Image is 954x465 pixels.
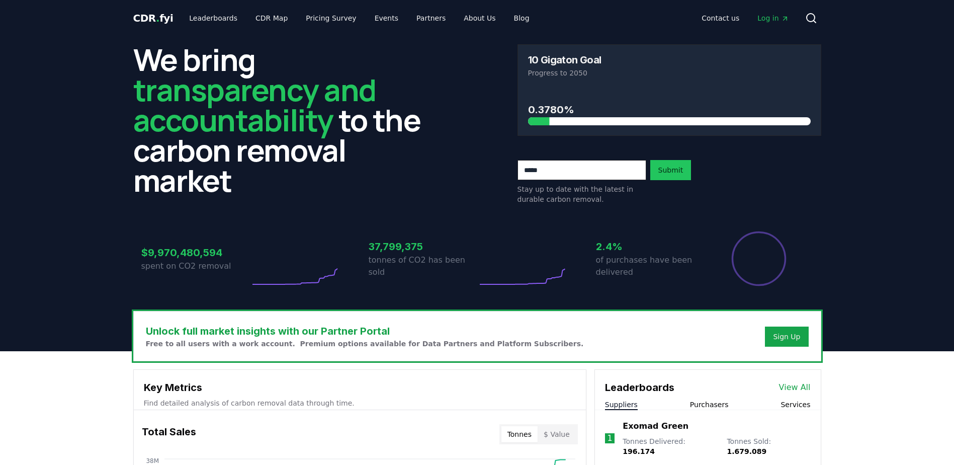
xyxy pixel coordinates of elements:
tspan: 38M [146,457,159,464]
p: Free to all users with a work account. Premium options available for Data Partners and Platform S... [146,339,584,349]
span: Log in [757,13,789,23]
p: Tonnes Delivered : [623,436,717,456]
button: Submit [650,160,691,180]
h2: We bring to the carbon removal market [133,44,437,195]
span: transparency and accountability [133,69,376,140]
h3: Key Metrics [144,380,576,395]
p: Tonnes Sold : [727,436,810,456]
h3: 37,799,375 [369,239,477,254]
p: Find detailed analysis of carbon removal data through time. [144,398,576,408]
h3: 2.4% [596,239,705,254]
nav: Main [181,9,537,27]
button: Sign Up [765,327,808,347]
span: . [156,12,159,24]
span: CDR fyi [133,12,174,24]
p: Progress to 2050 [528,68,811,78]
h3: 10 Gigaton Goal [528,55,601,65]
a: Partners [408,9,454,27]
h3: Leaderboards [605,380,674,395]
a: Log in [749,9,797,27]
a: CDR Map [247,9,296,27]
button: Suppliers [605,400,638,410]
h3: $9,970,480,594 [141,245,250,260]
h3: Unlock full market insights with our Partner Portal [146,324,584,339]
a: About Us [456,9,503,27]
button: $ Value [538,426,576,442]
span: 1.679.089 [727,447,766,455]
a: Pricing Survey [298,9,364,27]
p: spent on CO2 removal [141,260,250,272]
a: Blog [506,9,538,27]
a: Sign Up [773,332,800,342]
nav: Main [693,9,797,27]
p: Stay up to date with the latest in durable carbon removal. [517,184,646,204]
div: Percentage of sales delivered [731,230,787,287]
a: CDR.fyi [133,11,174,25]
span: 196.174 [623,447,655,455]
p: of purchases have been delivered [596,254,705,278]
button: Purchasers [690,400,729,410]
a: Events [367,9,406,27]
a: Leaderboards [181,9,245,27]
a: Exomad Green [623,420,688,432]
p: 1 [607,432,612,444]
a: View All [779,381,811,394]
button: Tonnes [501,426,538,442]
button: Services [780,400,810,410]
h3: 0.3780% [528,102,811,117]
p: tonnes of CO2 has been sold [369,254,477,278]
a: Contact us [693,9,747,27]
h3: Total Sales [142,424,196,444]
